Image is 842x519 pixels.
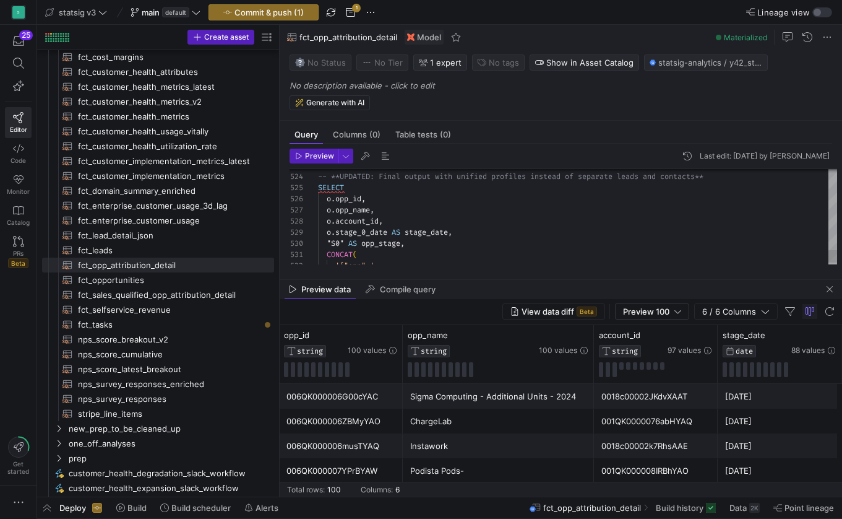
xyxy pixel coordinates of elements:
span: AS [392,227,400,237]
span: Beta [8,258,28,268]
span: Model [417,32,441,42]
a: S [5,2,32,23]
span: . [331,216,335,226]
span: fct_lead_detail_json​​​​​​​​​​ [78,229,260,243]
span: Catalog [7,219,30,226]
div: 524 [290,171,303,182]
span: fct_enterprise_customer_usage​​​​​​​​​​ [78,214,260,228]
a: PRsBeta [5,231,32,273]
a: fct_sales_qualified_opp_attribution_detail​​​​​​​​​​ [42,287,274,302]
span: Generate with AI [306,98,364,107]
span: No tags [489,58,519,68]
div: Press SPACE to select this row. [42,198,274,213]
span: Beta [577,307,597,316]
div: Press SPACE to select this row. [42,139,274,154]
span: nps_survey_responses​​​​​​​​​​ [78,392,260,406]
div: Press SPACE to select this row. [42,406,274,421]
span: , [370,205,374,215]
span: new_prep_to_be_cleaned_up [69,422,272,436]
span: Query [294,131,318,139]
img: No tier [362,58,372,68]
a: fct_enterprise_customer_usage_3d_lag​​​​​​​​​​ [42,198,274,213]
span: fct_cost_margins​​​​​​​​​​ [78,50,260,64]
span: Alerts [256,503,278,513]
span: statsig-analytics / y42_statsig_v3_test_main / fct_opp_attribution_detail [658,58,762,68]
button: No tierNo Tier [356,55,408,71]
span: nps_score_cumulative​​​​​​​​​​ [78,347,260,362]
span: 100 values [539,346,577,355]
span: Create asset [204,33,249,41]
span: fct_customer_health_usage_vitally​​​​​​​​​​ [78,124,260,139]
button: Preview [290,149,338,164]
a: nps_score_cumulative​​​​​​​​​​ [42,347,274,362]
span: main [142,7,160,17]
a: fct_tasks​​​​​​​​​​ [42,317,274,332]
span: Get started [7,460,29,475]
span: Build history [656,503,703,513]
button: Show in Asset Catalog [530,55,639,71]
div: 006QK000006ZBMyYAO [286,409,395,434]
span: Monitor [7,188,30,195]
a: fct_customer_health_metrics_latest​​​​​​​​​​ [42,79,274,94]
span: o [327,216,331,226]
button: View data diffBeta [502,303,605,320]
div: 006QK000007YPrBYAW [286,459,395,483]
span: Show in Asset Catalog [546,58,634,68]
button: statsig v3 [42,4,110,20]
a: fct_opportunities​​​​​​​​​​ [42,273,274,287]
span: Preview data [301,286,351,294]
a: Code [5,138,32,169]
button: 25 [5,30,32,52]
div: Press SPACE to select this row. [42,124,274,139]
span: View data diff [522,307,574,316]
span: , [374,261,379,271]
span: 97 values [668,346,701,355]
button: Build scheduler [155,497,236,518]
span: STRING [421,347,447,355]
a: fct_opp_attribution_detail​​​​​​​​​​ [42,258,274,273]
div: 0018c00002JKdvXAAT [601,385,710,409]
div: Press SPACE to select this row. [42,228,274,243]
a: Editor [5,107,32,138]
div: Press SPACE to select this row. [42,377,274,391]
div: Press SPACE to select this row. [42,258,274,273]
div: 001QK000008IRBhYAO [601,459,710,483]
span: Build [127,503,147,513]
button: Data2K [724,497,765,518]
button: No statusNo Status [290,55,351,71]
div: [DATE] [725,434,834,458]
span: CONCAT [327,250,353,259]
button: Build [111,497,152,518]
a: fct_cost_margins​​​​​​​​​​ [42,50,274,64]
span: No Status [295,58,346,68]
button: statsig-analytics / y42_statsig_v3_test_main / fct_opp_attribution_detail [644,55,768,71]
img: undefined [407,33,415,41]
button: Alerts [239,497,284,518]
div: 006QK000006G00cYAC [286,385,395,409]
div: Press SPACE to select this row. [42,154,274,168]
div: 532 [290,260,303,271]
div: 25 [19,30,33,40]
span: opp_name [335,205,370,215]
button: Commit & push (1) [208,4,319,20]
button: Build history [650,497,721,518]
span: opp_id [284,330,309,340]
div: Press SPACE to select this row. [42,481,274,495]
span: DATE [736,347,753,355]
div: Sigma Computing - Additional Units - 2024 [410,385,586,409]
div: 530 [290,238,303,249]
div: Press SPACE to select this row. [42,317,274,332]
span: Editor [10,126,27,133]
span: 1 expert [430,58,462,68]
span: '{"opp":' [335,261,374,271]
a: fct_leads​​​​​​​​​​ [42,243,274,258]
span: o [327,194,331,204]
div: Press SPACE to select this row. [42,109,274,124]
div: [DATE] [725,459,834,483]
div: Total rows: [287,486,325,494]
div: Press SPACE to select this row. [42,362,274,377]
a: fct_selfservice_revenue​​​​​​​​​​ [42,302,274,317]
div: 531 [290,249,303,260]
span: o [327,227,331,237]
span: fct_customer_health_metrics​​​​​​​​​​ [78,110,260,124]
